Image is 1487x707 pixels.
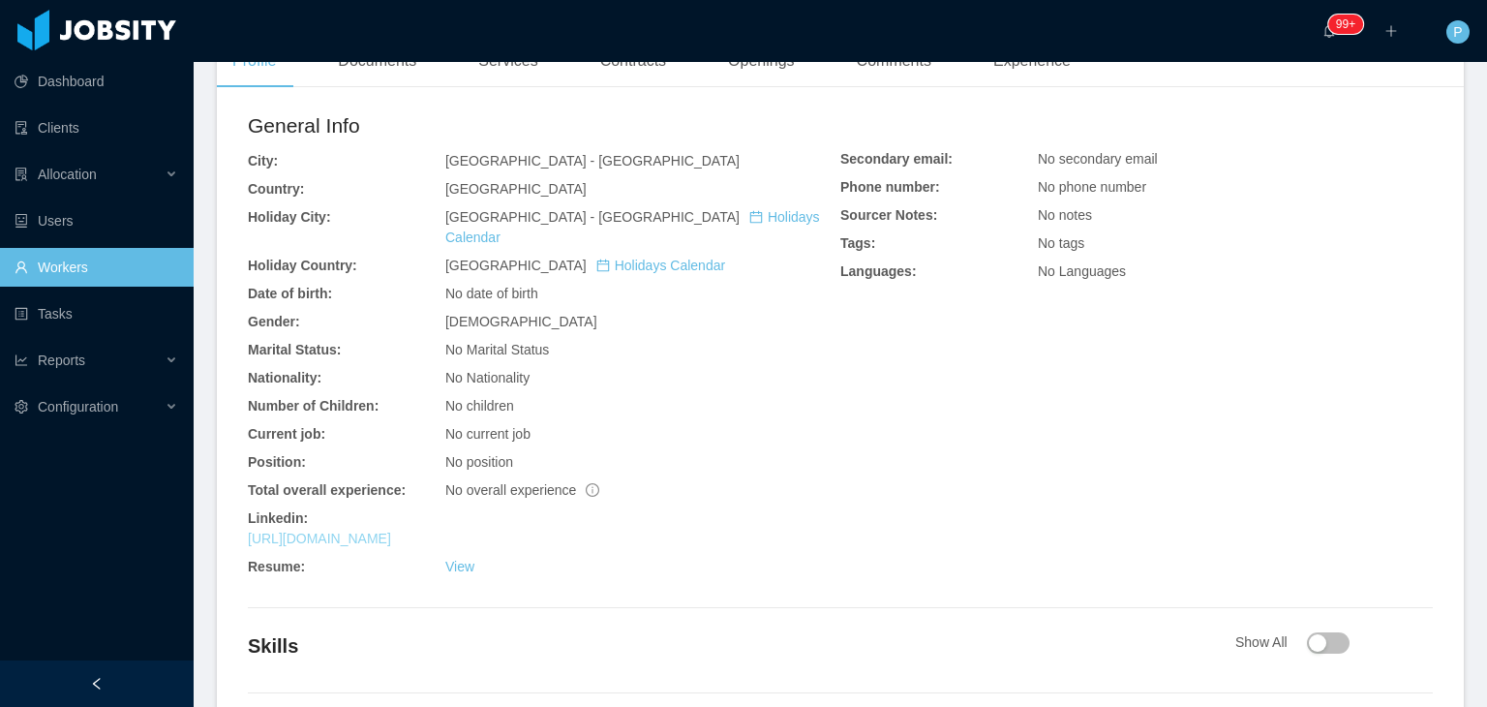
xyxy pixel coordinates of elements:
[248,632,1235,660] h4: Skills
[596,258,725,273] a: icon: calendarHolidays Calendar
[248,286,332,301] b: Date of birth:
[840,151,953,167] b: Secondary email:
[248,531,391,546] a: [URL][DOMAIN_NAME]
[445,482,599,498] span: No overall experience
[1322,24,1336,38] i: icon: bell
[248,398,379,414] b: Number of Children:
[248,454,306,470] b: Position:
[1038,233,1433,254] div: No tags
[15,201,178,240] a: icon: robotUsers
[596,259,610,272] i: icon: calendar
[840,179,940,195] b: Phone number:
[445,426,531,442] span: No current job
[248,314,300,329] b: Gender:
[15,353,28,367] i: icon: line-chart
[248,110,840,141] h2: General Info
[445,342,549,357] span: No Marital Status
[15,62,178,101] a: icon: pie-chartDashboard
[248,181,304,197] b: Country:
[1384,24,1398,38] i: icon: plus
[445,370,530,385] span: No Nationality
[15,168,28,181] i: icon: solution
[248,153,278,169] b: City:
[38,399,118,415] span: Configuration
[1038,179,1146,195] span: No phone number
[248,510,308,526] b: Linkedin:
[749,210,763,224] i: icon: calendar
[15,248,178,287] a: icon: userWorkers
[445,286,538,301] span: No date of birth
[248,482,406,498] b: Total overall experience:
[445,454,513,470] span: No position
[445,181,587,197] span: [GEOGRAPHIC_DATA]
[15,400,28,414] i: icon: setting
[15,294,178,333] a: icon: profileTasks
[1038,263,1126,279] span: No Languages
[840,235,875,251] b: Tags:
[248,342,341,357] b: Marital Status:
[1038,151,1158,167] span: No secondary email
[38,167,97,182] span: Allocation
[1235,634,1350,650] span: Show All
[248,209,331,225] b: Holiday City:
[445,209,820,245] span: [GEOGRAPHIC_DATA] - [GEOGRAPHIC_DATA]
[1453,20,1462,44] span: P
[840,263,917,279] b: Languages:
[248,559,305,574] b: Resume:
[445,559,474,574] a: View
[445,398,514,414] span: No children
[586,483,599,497] span: info-circle
[248,258,357,273] b: Holiday Country:
[38,353,85,368] span: Reports
[840,207,937,223] b: Sourcer Notes:
[248,370,321,385] b: Nationality:
[445,258,725,273] span: [GEOGRAPHIC_DATA]
[445,153,740,169] span: [GEOGRAPHIC_DATA] - [GEOGRAPHIC_DATA]
[248,426,325,442] b: Current job:
[1038,207,1092,223] span: No notes
[1328,15,1363,34] sup: 1718
[15,108,178,147] a: icon: auditClients
[445,314,597,329] span: [DEMOGRAPHIC_DATA]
